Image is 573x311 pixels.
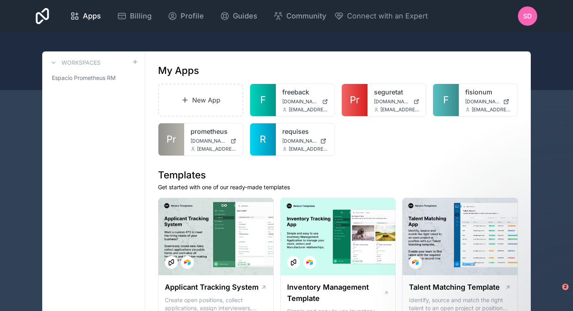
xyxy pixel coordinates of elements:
a: [DOMAIN_NAME] [282,98,328,105]
span: Billing [130,10,152,22]
span: [DOMAIN_NAME] [374,98,411,105]
button: Connect with an Expert [334,10,428,22]
a: seguretat [374,87,420,97]
span: Pr [166,133,176,146]
a: [DOMAIN_NAME] [282,138,328,144]
a: New App [158,84,243,117]
a: F [250,84,276,116]
span: [DOMAIN_NAME] [282,98,319,105]
a: R [250,123,276,155]
span: Connect with an Expert [347,10,428,22]
a: Apps [64,7,107,25]
span: F [443,94,449,106]
a: Workspaces [49,58,101,68]
img: Airtable Logo [184,259,191,266]
a: Profile [161,7,210,25]
span: [EMAIL_ADDRESS][DOMAIN_NAME] [197,146,236,152]
span: F [260,94,266,106]
a: Pr [158,123,184,155]
span: [DOMAIN_NAME] [465,98,500,105]
a: [DOMAIN_NAME] [191,138,236,144]
span: Espacio Prometheus RM [52,74,116,82]
a: Community [267,7,333,25]
a: F [433,84,459,116]
span: Pr [350,94,359,106]
p: Get started with one of our ready-made templates [158,183,518,191]
h1: Talent Matching Template [409,282,500,293]
a: [DOMAIN_NAME] [465,98,511,105]
span: Community [286,10,326,22]
img: Airtable Logo [306,259,313,266]
a: requises [282,127,328,136]
span: [DOMAIN_NAME] [282,138,317,144]
span: SD [523,11,532,21]
span: [EMAIL_ADDRESS][DOMAIN_NAME] [289,146,328,152]
h1: Applicant Tracking System [165,282,259,293]
a: Guides [214,7,264,25]
a: fisionum [465,87,511,97]
h1: Inventory Management Template [287,282,384,304]
span: 2 [562,284,569,290]
a: Pr [342,84,368,116]
h3: Workspaces [62,59,101,67]
a: Espacio Prometheus RM [49,71,138,85]
h1: My Apps [158,64,199,77]
span: Profile [181,10,204,22]
h1: Templates [158,169,518,182]
span: Guides [233,10,257,22]
span: R [260,133,266,146]
span: [EMAIL_ADDRESS][DOMAIN_NAME] [289,106,328,113]
a: freeback [282,87,328,97]
span: Apps [83,10,101,22]
a: prometheus [191,127,236,136]
span: [EMAIL_ADDRESS][DOMAIN_NAME] [380,106,420,113]
a: Billing [111,7,158,25]
iframe: Intercom live chat [546,284,565,303]
img: Airtable Logo [412,259,419,266]
span: [EMAIL_ADDRESS][DOMAIN_NAME] [472,106,511,113]
span: [DOMAIN_NAME] [191,138,227,144]
a: [DOMAIN_NAME] [374,98,420,105]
